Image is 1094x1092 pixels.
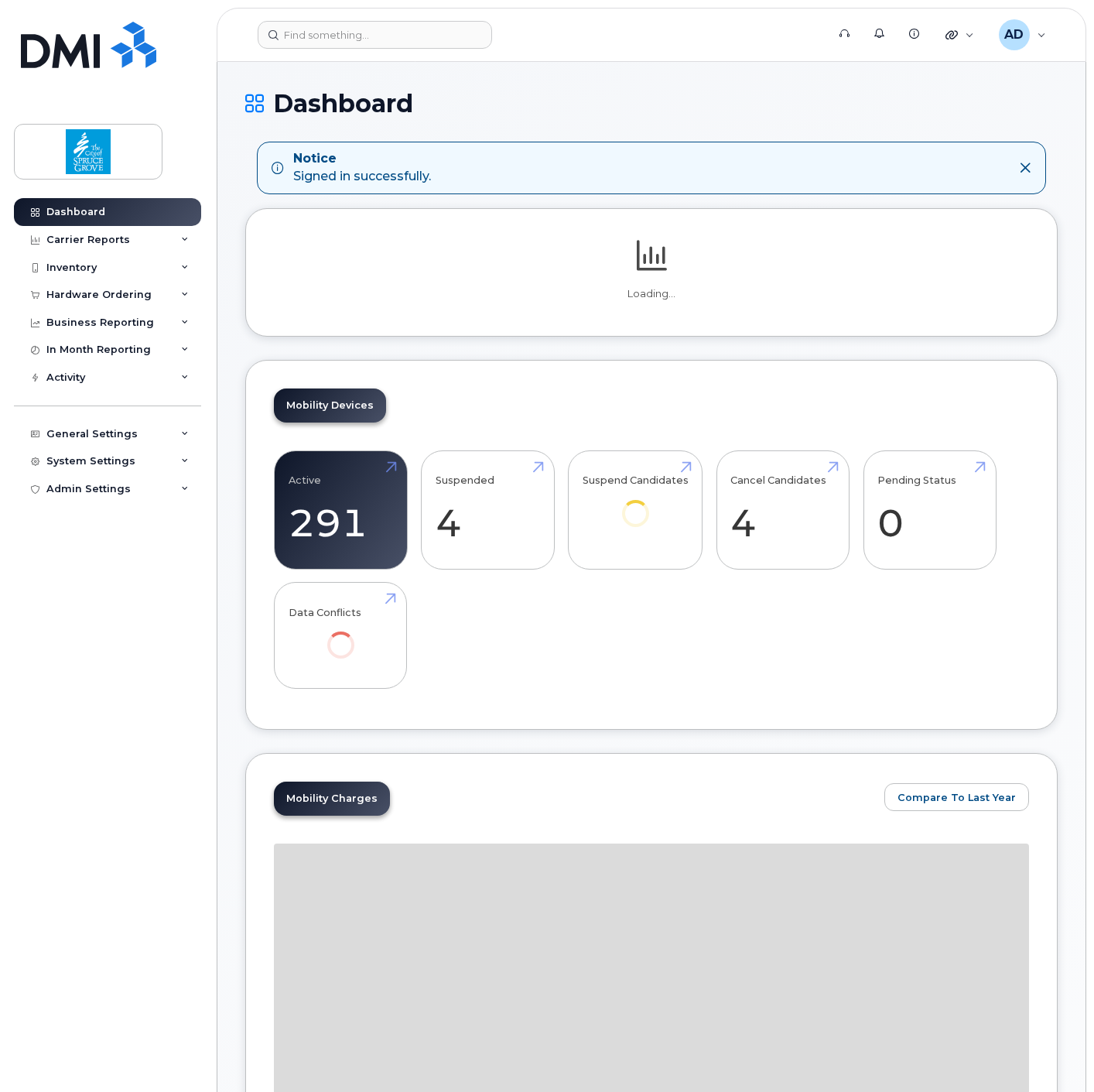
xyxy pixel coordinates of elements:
[436,459,540,561] a: Suspended 4
[245,90,1058,117] h1: Dashboard
[274,287,1029,301] p: Loading...
[289,591,393,680] a: Data Conflicts
[274,782,390,816] a: Mobility Charges
[884,783,1029,811] button: Compare To Last Year
[897,790,1016,805] span: Compare To Last Year
[730,459,835,561] a: Cancel Candidates 4
[583,459,689,548] a: Suspend Candidates
[274,389,386,423] a: Mobility Devices
[293,150,431,168] strong: Notice
[289,459,393,561] a: Active 291
[293,150,431,186] div: Signed in successfully.
[877,459,982,561] a: Pending Status 0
